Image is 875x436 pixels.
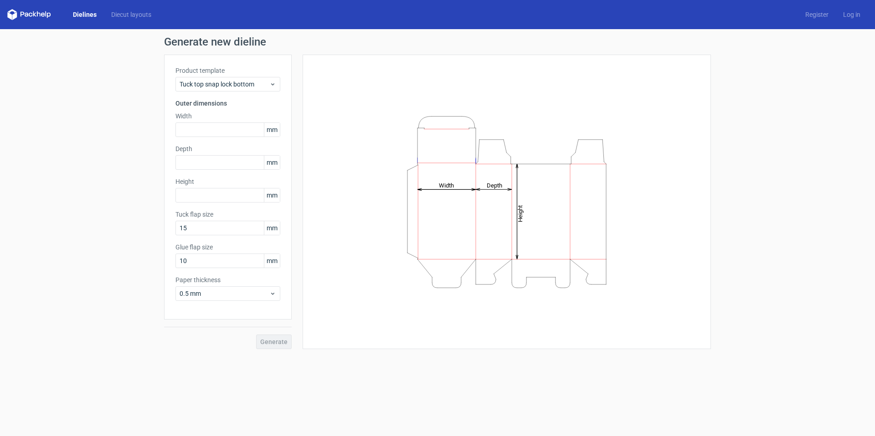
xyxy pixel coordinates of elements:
[175,66,280,75] label: Product template
[66,10,104,19] a: Dielines
[175,177,280,186] label: Height
[175,210,280,219] label: Tuck flap size
[104,10,159,19] a: Diecut layouts
[175,275,280,284] label: Paper thickness
[264,221,280,235] span: mm
[264,156,280,169] span: mm
[517,205,524,222] tspan: Height
[175,112,280,121] label: Width
[175,243,280,252] label: Glue flap size
[439,182,454,188] tspan: Width
[264,188,280,202] span: mm
[180,80,269,89] span: Tuck top snap lock bottom
[164,36,711,47] h1: Generate new dieline
[175,99,280,108] h3: Outer dimensions
[264,123,280,137] span: mm
[180,289,269,298] span: 0.5 mm
[836,10,868,19] a: Log in
[175,144,280,153] label: Depth
[264,254,280,268] span: mm
[487,182,502,188] tspan: Depth
[798,10,836,19] a: Register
